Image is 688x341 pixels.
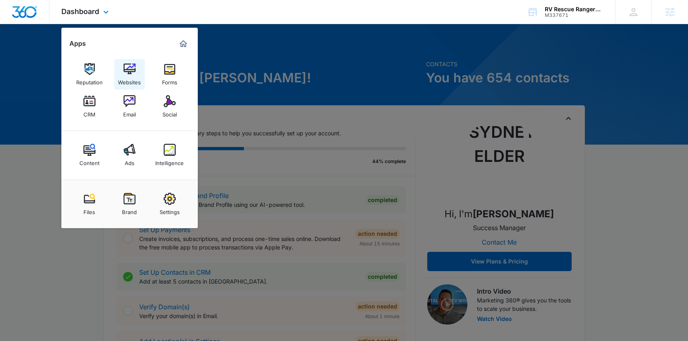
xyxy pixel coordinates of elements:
[154,189,185,219] a: Settings
[160,205,180,215] div: Settings
[83,205,95,215] div: Files
[76,75,103,86] div: Reputation
[74,59,105,90] a: Reputation
[122,205,137,215] div: Brand
[114,91,145,122] a: Email
[74,189,105,219] a: Files
[61,7,99,16] span: Dashboard
[79,156,99,166] div: Content
[154,91,185,122] a: Social
[69,40,86,47] h2: Apps
[114,140,145,170] a: Ads
[155,156,184,166] div: Intelligence
[162,107,177,118] div: Social
[74,91,105,122] a: CRM
[114,189,145,219] a: Brand
[154,59,185,90] a: Forms
[177,37,190,50] a: Marketing 360® Dashboard
[125,156,134,166] div: Ads
[74,140,105,170] a: Content
[545,12,603,18] div: account id
[162,75,177,86] div: Forms
[83,107,95,118] div: CRM
[118,75,141,86] div: Websites
[154,140,185,170] a: Intelligence
[114,59,145,90] a: Websites
[545,6,603,12] div: account name
[123,107,136,118] div: Email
